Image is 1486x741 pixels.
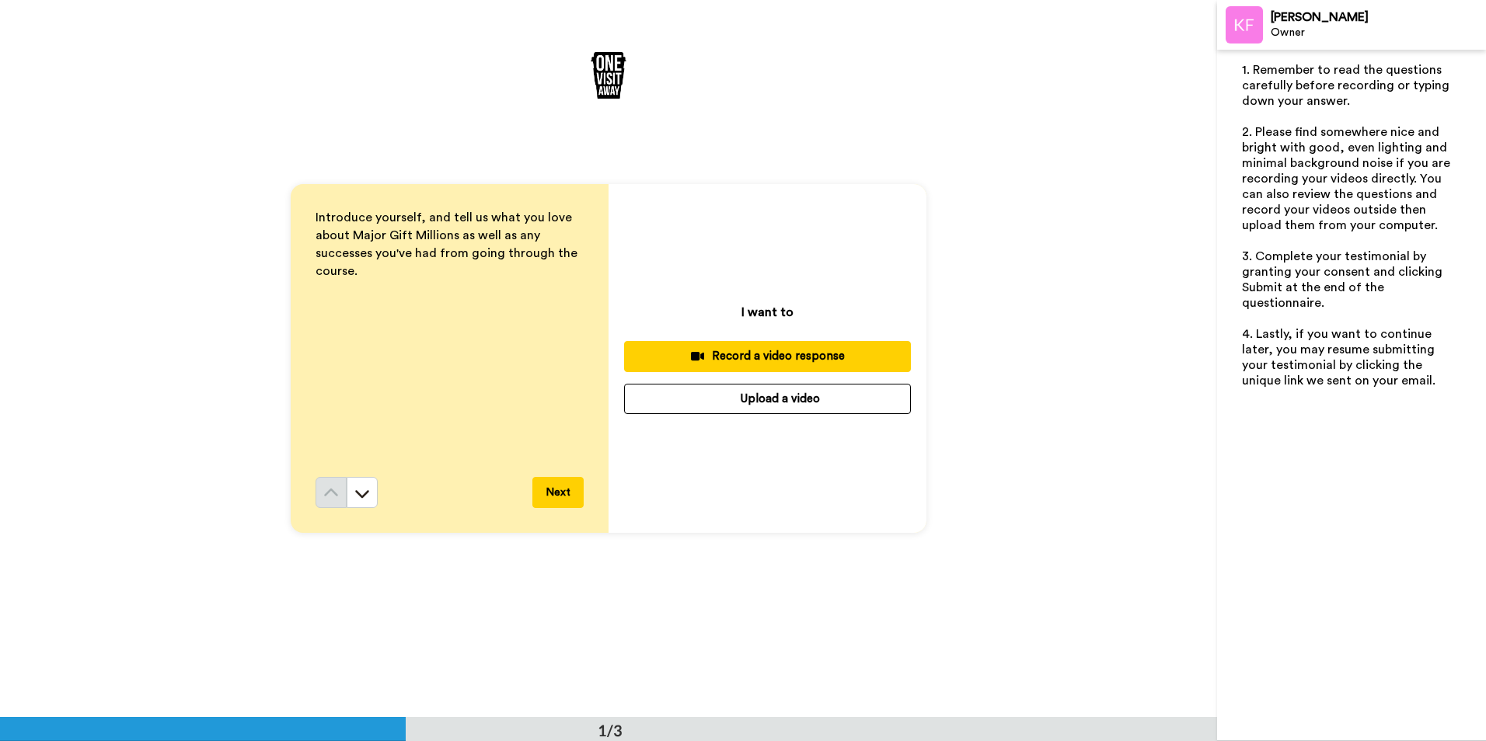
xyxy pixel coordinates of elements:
[1242,126,1453,231] span: 2. Please find somewhere nice and bright with good, even lighting and minimal background noise if...
[532,477,584,508] button: Next
[1242,64,1453,107] span: 1. Remember to read the questions carefully before recording or typing down your answer.
[1242,250,1446,309] span: 3. Complete your testimonial by granting your consent and clicking Submit at the end of the quest...
[624,384,911,414] button: Upload a video
[637,348,898,364] div: Record a video response
[741,303,794,322] p: I want to
[316,211,581,277] span: Introduce yourself, and tell us what you love about Major Gift Millions as well as any successes ...
[1271,10,1485,25] div: [PERSON_NAME]
[1226,6,1263,43] img: Profile Image
[624,341,911,371] button: Record a video response
[573,719,647,741] div: 1/3
[1271,26,1485,40] div: Owner
[1242,328,1438,387] span: 4. Lastly, if you want to continue later, you may resume submitting your testimonial by clicking ...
